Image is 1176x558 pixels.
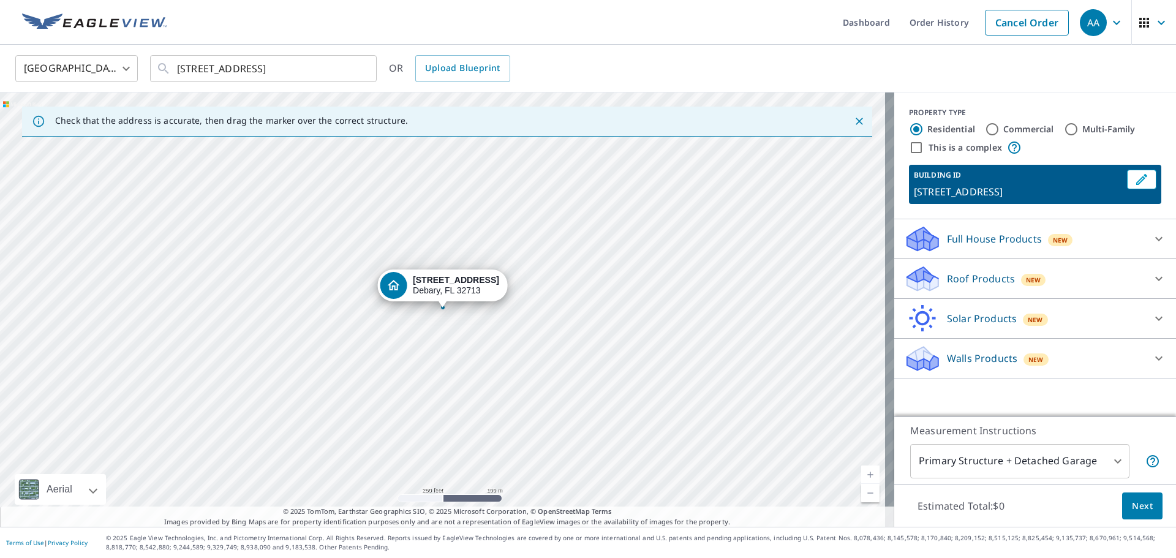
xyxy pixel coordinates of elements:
[22,13,167,32] img: EV Logo
[947,232,1042,246] p: Full House Products
[947,351,1017,366] p: Walls Products
[914,184,1122,199] p: [STREET_ADDRESS]
[1082,123,1136,135] label: Multi-Family
[377,270,508,307] div: Dropped pin, building 1, Residential property, 120 Ancona Ave Debary, FL 32713
[1053,235,1068,245] span: New
[1127,170,1156,189] button: Edit building 1
[910,444,1129,478] div: Primary Structure + Detached Garage
[15,51,138,86] div: [GEOGRAPHIC_DATA]
[538,507,589,516] a: OpenStreetMap
[861,484,880,502] a: Current Level 17, Zoom Out
[106,533,1170,552] p: © 2025 Eagle View Technologies, Inc. and Pictometry International Corp. All Rights Reserved. Repo...
[1026,275,1041,285] span: New
[1132,499,1153,514] span: Next
[1080,9,1107,36] div: AA
[909,107,1161,118] div: PROPERTY TYPE
[55,115,408,126] p: Check that the address is accurate, then drag the marker over the correct structure.
[413,275,499,296] div: Debary, FL 32713
[1145,454,1160,469] span: Your report will include the primary structure and a detached garage if one exists.
[415,55,510,82] a: Upload Blueprint
[425,61,500,76] span: Upload Blueprint
[947,271,1015,286] p: Roof Products
[48,538,88,547] a: Privacy Policy
[283,507,612,517] span: © 2025 TomTom, Earthstar Geographics SIO, © 2025 Microsoft Corporation, ©
[43,474,76,505] div: Aerial
[1028,355,1044,364] span: New
[904,224,1166,254] div: Full House ProductsNew
[6,538,44,547] a: Terms of Use
[592,507,612,516] a: Terms
[910,423,1160,438] p: Measurement Instructions
[904,264,1166,293] div: Roof ProductsNew
[861,466,880,484] a: Current Level 17, Zoom In
[413,275,499,285] strong: [STREET_ADDRESS]
[929,141,1002,154] label: This is a complex
[904,344,1166,373] div: Walls ProductsNew
[851,113,867,129] button: Close
[1003,123,1054,135] label: Commercial
[1028,315,1043,325] span: New
[914,170,961,180] p: BUILDING ID
[177,51,352,86] input: Search by address or latitude-longitude
[904,304,1166,333] div: Solar ProductsNew
[6,539,88,546] p: |
[908,492,1014,519] p: Estimated Total: $0
[1122,492,1163,520] button: Next
[985,10,1069,36] a: Cancel Order
[927,123,975,135] label: Residential
[389,55,510,82] div: OR
[947,311,1017,326] p: Solar Products
[15,474,106,505] div: Aerial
